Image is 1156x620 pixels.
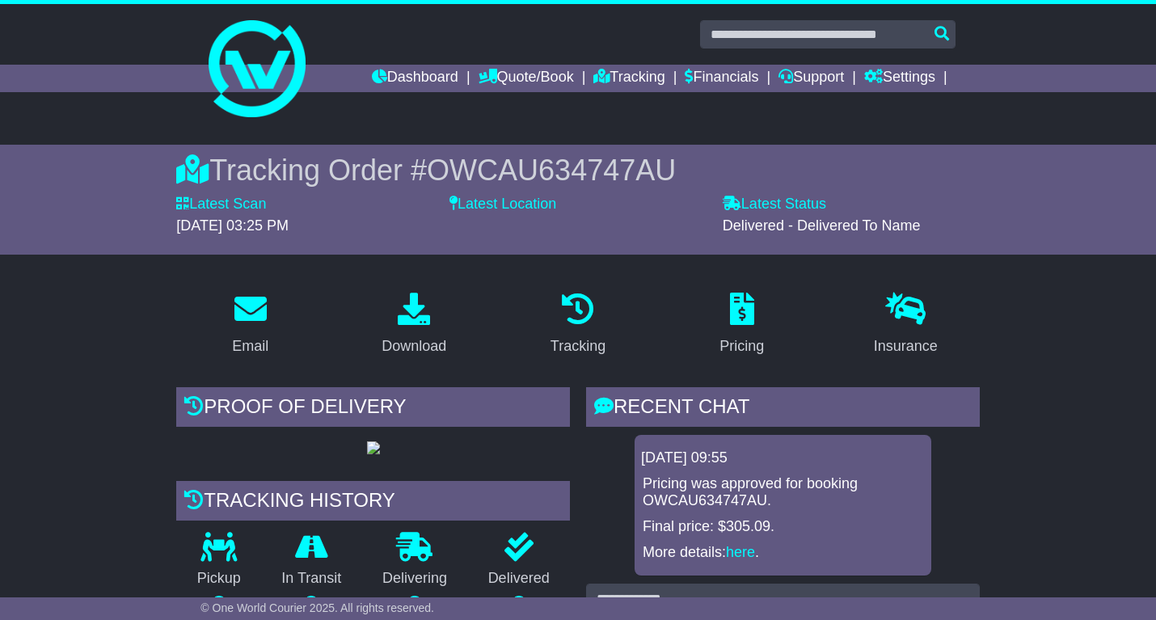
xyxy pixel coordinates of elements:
a: Financials [685,65,758,92]
div: Proof of Delivery [176,387,570,431]
p: Delivering [362,570,468,588]
p: Final price: $305.09. [643,518,923,536]
div: Pricing [719,335,764,357]
label: Latest Location [449,196,556,213]
label: Latest Scan [176,196,266,213]
a: Tracking [540,287,616,363]
p: In Transit [261,570,362,588]
a: here [726,544,755,560]
p: Pricing was approved for booking OWCAU634747AU. [643,475,923,510]
div: Download [382,335,446,357]
div: [DATE] 09:55 [641,449,925,467]
span: OWCAU634747AU [427,154,676,187]
p: Delivered [467,570,570,588]
div: Tracking history [176,481,570,525]
a: Tracking [593,65,664,92]
a: Support [778,65,844,92]
div: Insurance [874,335,938,357]
div: Email [232,335,268,357]
label: Latest Status [723,196,826,213]
a: Dashboard [372,65,458,92]
p: More details: . [643,544,923,562]
a: Insurance [863,287,948,363]
div: Tracking Order # [176,153,979,188]
div: RECENT CHAT [586,387,980,431]
a: Download [371,287,457,363]
a: Email [221,287,279,363]
p: Pickup [176,570,261,588]
div: Tracking [551,335,605,357]
span: Delivered - Delivered To Name [723,217,921,234]
a: Pricing [709,287,774,363]
span: [DATE] 03:25 PM [176,217,289,234]
img: GetPodImage [367,441,380,454]
a: Quote/Book [479,65,574,92]
span: © One World Courier 2025. All rights reserved. [200,601,434,614]
a: Settings [864,65,935,92]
